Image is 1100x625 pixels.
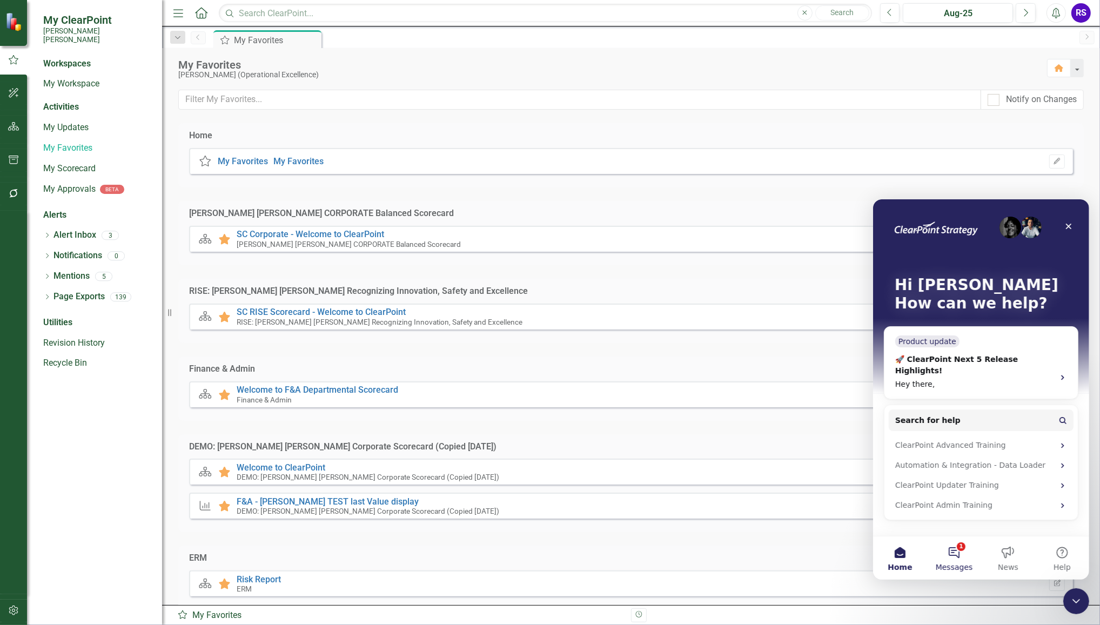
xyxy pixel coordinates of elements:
[189,130,212,142] div: Home
[43,122,151,134] a: My Updates
[43,142,151,154] a: My Favorites
[273,156,324,166] a: My Favorites
[43,337,151,350] a: Revision History
[43,183,96,196] a: My Approvals
[237,395,292,404] small: Finance & Admin
[219,4,871,23] input: Search ClearPoint...
[43,58,91,70] div: Workspaces
[873,199,1089,580] iframe: Intercom live chat
[189,363,255,375] div: Finance & Admin
[5,12,24,31] img: ClearPoint Strategy
[43,209,151,221] div: Alerts
[237,307,406,317] a: SC RISE Scorecard - Welcome to ClearPoint
[815,5,869,21] button: Search
[1006,93,1077,106] div: Notify on Changes
[95,272,112,281] div: 5
[43,14,151,26] span: My ClearPoint
[237,584,252,593] small: ERM
[178,71,1036,79] div: [PERSON_NAME] (Operational Excellence)
[178,59,1036,71] div: My Favorites
[53,291,105,303] a: Page Exports
[237,229,384,239] a: SC Corporate - Welcome to ClearPoint
[53,229,96,241] a: Alert Inbox
[237,496,419,507] a: F&A - [PERSON_NAME] TEST last Value display
[237,240,461,248] small: [PERSON_NAME] [PERSON_NAME] CORPORATE Balanced Scorecard
[53,250,102,262] a: Notifications
[1063,588,1089,614] iframe: Intercom live chat
[43,317,151,329] div: Utilities
[177,609,623,622] div: My Favorites
[189,552,207,564] div: ERM
[100,185,124,194] div: BETA
[237,473,499,481] small: DEMO: [PERSON_NAME] [PERSON_NAME] Corporate Scorecard (Copied [DATE])
[218,156,268,166] a: My Favorites
[102,231,119,240] div: 3
[237,318,522,326] small: RISE: [PERSON_NAME] [PERSON_NAME] Recognizing Innovation, Safety and Excellence
[43,101,151,113] div: Activities
[178,90,981,110] input: Filter My Favorites...
[237,574,281,584] a: Risk Report
[237,462,325,473] a: Welcome to ClearPoint
[1071,3,1091,23] button: RS
[53,270,90,283] a: Mentions
[189,441,497,453] div: DEMO: [PERSON_NAME] [PERSON_NAME] Corporate Scorecard (Copied [DATE])
[830,8,854,17] span: Search
[43,26,151,44] small: [PERSON_NAME] [PERSON_NAME]
[907,7,1009,20] div: Aug-25
[110,292,131,301] div: 139
[903,3,1013,23] button: Aug-25
[43,163,151,175] a: My Scorecard
[234,33,319,47] div: My Favorites
[237,385,398,395] a: Welcome to F&A Departmental Scorecard
[108,251,125,260] div: 0
[189,285,528,298] div: RISE: [PERSON_NAME] [PERSON_NAME] Recognizing Innovation, Safety and Excellence
[43,357,151,369] a: Recycle Bin
[1049,154,1065,169] button: Set Home Page
[237,507,499,515] small: DEMO: [PERSON_NAME] [PERSON_NAME] Corporate Scorecard (Copied [DATE])
[43,78,151,90] a: My Workspace
[189,207,454,220] div: [PERSON_NAME] [PERSON_NAME] CORPORATE Balanced Scorecard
